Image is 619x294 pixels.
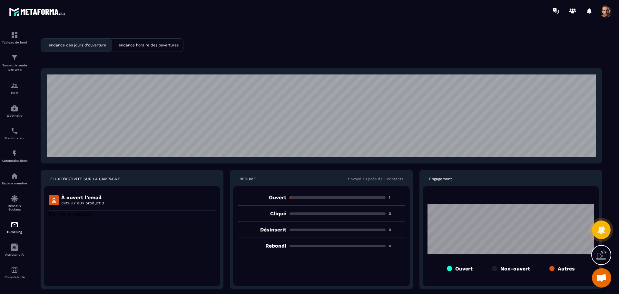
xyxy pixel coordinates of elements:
p: CRM [2,91,27,95]
p: E-mailing [2,230,27,234]
a: automationsautomationsEspace membre [2,167,27,190]
p: Tunnel de vente Site web [2,63,27,72]
img: logo [9,6,67,18]
p: Désinscrit [238,227,286,233]
p: RÉSUMÉ [240,176,256,181]
span: tHUY BUY product 3 [66,201,104,205]
img: formation [11,54,18,62]
p: Espace membre [2,181,27,185]
img: formation [11,82,18,90]
p: Rebondi [238,243,286,249]
p: À ouvert l’email [61,194,104,201]
img: scheduler [11,127,18,135]
p: FLUX D'ACTIVITÉ SUR LA CAMPAGNE [50,176,120,181]
span: No more results! [49,211,91,217]
p: Autres [558,266,575,272]
img: formation [11,31,18,39]
p: Tableau de bord [2,41,27,44]
a: formationformationTunnel de vente Site web [2,49,27,77]
p: 0 [389,243,405,249]
img: automations [11,172,18,180]
p: Ouvert [238,194,286,201]
p: 0 [389,211,405,216]
p: 1 [389,195,405,200]
a: accountantaccountantComptabilité [2,261,27,284]
p: Automatisations [2,159,27,162]
p: Comptabilité [2,275,27,279]
a: formationformationCRM [2,77,27,100]
a: emailemailE-mailing [2,216,27,239]
p: Planificateur [2,136,27,140]
a: schedulerschedulerPlanificateur [2,122,27,145]
a: automationsautomationsAutomatisations [2,145,27,167]
p: Engagement [429,176,452,181]
img: email [11,221,18,229]
a: Assistant IA [2,239,27,261]
p: Ouvert [455,266,473,272]
img: mail-detail-icon.f3b144a5.svg [49,195,59,205]
img: automations [11,104,18,112]
p: Cliqué [238,211,286,217]
p: Réseaux Sociaux [2,204,27,211]
p: Envoyé au près de 1 contacts [348,176,403,181]
p: Webinaire [2,114,27,117]
img: accountant [11,266,18,274]
img: automations [11,150,18,157]
p: Non-ouvert [500,266,530,272]
a: formationformationTableau de bord [2,26,27,49]
div: Mở cuộc trò chuyện [592,268,611,288]
p: de [61,201,104,206]
p: Tendance des jours d'ouverture [47,43,106,47]
img: social-network [11,195,18,202]
p: Assistant IA [2,253,27,256]
p: 0 [389,227,405,232]
a: social-networksocial-networkRéseaux Sociaux [2,190,27,216]
p: Tendance horaire des ouvertures [117,43,179,47]
a: automationsautomationsWebinaire [2,100,27,122]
